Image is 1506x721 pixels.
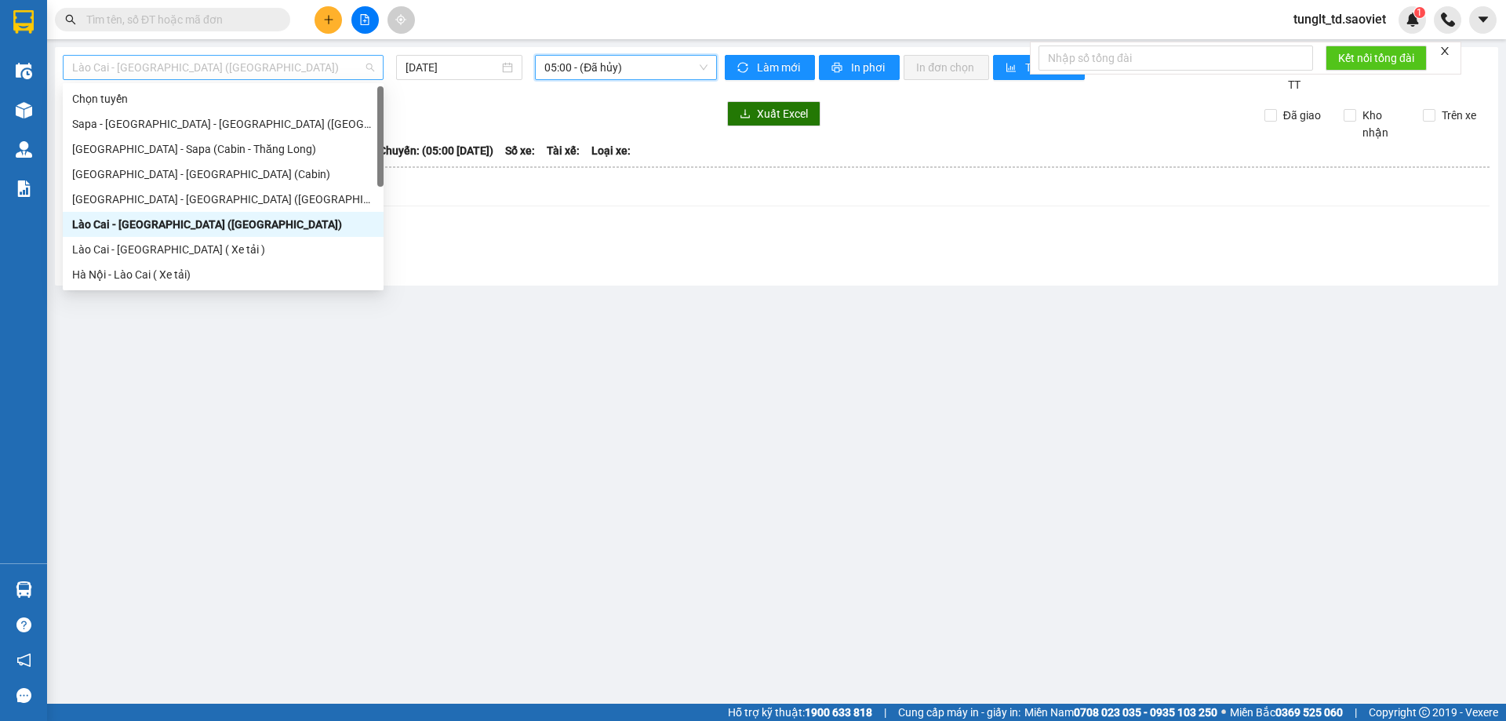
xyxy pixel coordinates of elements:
span: search [65,14,76,25]
input: Nhập số tổng đài [1039,46,1313,71]
span: copyright [1419,707,1430,718]
img: logo-vxr [13,10,34,34]
div: Lào Cai - [GEOGRAPHIC_DATA] ( Xe tải ) [72,241,374,258]
button: caret-down [1469,6,1497,34]
span: Lào Cai - Hà Nội (Giường) [72,56,374,79]
span: aim [395,14,406,25]
div: Hà Nội - Lào Cai ( Xe tải) [63,262,384,287]
span: plus [323,14,334,25]
button: plus [315,6,342,34]
div: Hà Nội - Lào Cai ( Xe tải) [72,266,374,283]
span: bar-chart [1006,62,1019,75]
span: 1 [1417,7,1422,18]
button: file-add [351,6,379,34]
span: caret-down [1476,13,1490,27]
div: Sapa - [GEOGRAPHIC_DATA] - [GEOGRAPHIC_DATA] ([GEOGRAPHIC_DATA]) [72,115,374,133]
span: sync [737,62,751,75]
button: aim [387,6,415,34]
span: Đã giao [1277,107,1327,124]
button: bar-chartThống kê [993,55,1085,80]
div: Hà Nội - Sapa (Cabin - Thăng Long) [63,137,384,162]
span: question-circle [16,617,31,632]
span: In phơi [851,59,887,76]
span: Cung cấp máy in - giấy in: [898,704,1020,721]
span: Miền Nam [1024,704,1217,721]
span: Hỗ trợ kỹ thuật: [728,704,872,721]
div: Hà Nội - Lào Cai (Cabin) [63,162,384,187]
input: Tìm tên, số ĐT hoặc mã đơn [86,11,271,28]
span: | [1355,704,1357,721]
span: ⚪️ [1221,709,1226,716]
span: file-add [359,14,370,25]
div: Sapa - Lào Cai - Hà Nội (Giường) [63,111,384,137]
div: [GEOGRAPHIC_DATA] - [GEOGRAPHIC_DATA] (Cabin) [72,166,374,183]
div: Chọn tuyến [72,90,374,107]
div: Chọn tuyến [63,86,384,111]
button: printerIn phơi [819,55,900,80]
button: Kết nối tổng đài [1326,46,1427,71]
button: syncLàm mới [725,55,815,80]
strong: 1900 633 818 [805,706,872,719]
span: Kho nhận [1356,107,1411,141]
span: notification [16,653,31,668]
div: Lào Cai - Hà Nội ( Xe tải ) [63,237,384,262]
span: 05:00 - (Đã hủy) [544,56,708,79]
img: warehouse-icon [16,581,32,598]
input: 12/10/2025 [406,59,499,76]
img: warehouse-icon [16,102,32,118]
button: downloadXuất Excel [727,101,820,126]
div: Lào Cai - [GEOGRAPHIC_DATA] ([GEOGRAPHIC_DATA]) [72,216,374,233]
img: solution-icon [16,180,32,197]
span: tunglt_td.saoviet [1281,9,1399,29]
span: Trên xe [1435,107,1482,124]
img: phone-icon [1441,13,1455,27]
img: icon-new-feature [1406,13,1420,27]
span: close [1439,46,1450,56]
span: Chuyến: (05:00 [DATE]) [379,142,493,159]
sup: 1 [1414,7,1425,18]
span: message [16,688,31,703]
span: Kết nối tổng đài [1338,49,1414,67]
div: Lào Cai - Hà Nội (Giường) [63,212,384,237]
span: | [884,704,886,721]
span: Loại xe: [591,142,631,159]
img: warehouse-icon [16,141,32,158]
span: Miền Bắc [1230,704,1343,721]
img: warehouse-icon [16,63,32,79]
div: Hà Nội - Lào Cai (Giường) [63,187,384,212]
strong: 0369 525 060 [1275,706,1343,719]
strong: 0708 023 035 - 0935 103 250 [1074,706,1217,719]
div: [GEOGRAPHIC_DATA] - Sapa (Cabin - Thăng Long) [72,140,374,158]
span: Làm mới [757,59,802,76]
span: Tài xế: [547,142,580,159]
button: In đơn chọn [904,55,989,80]
div: [GEOGRAPHIC_DATA] - [GEOGRAPHIC_DATA] ([GEOGRAPHIC_DATA]) [72,191,374,208]
span: Số xe: [505,142,535,159]
span: printer [831,62,845,75]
